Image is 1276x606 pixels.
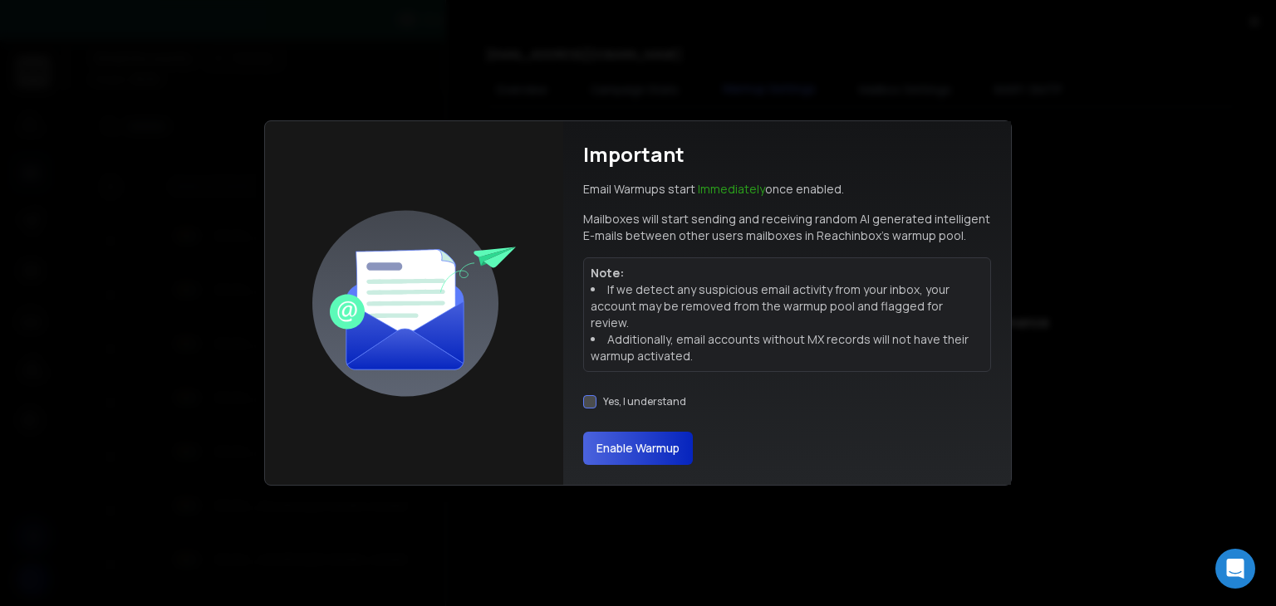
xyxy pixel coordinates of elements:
div: Open Intercom Messenger [1215,549,1255,589]
li: If we detect any suspicious email activity from your inbox, your account may be removed from the ... [591,281,984,331]
h1: Important [583,141,685,168]
label: Yes, I understand [603,395,686,408]
li: Additionally, email accounts without MX records will not have their warmup activated. [591,331,984,364]
p: Note: [591,265,984,281]
button: Enable Warmup [583,432,693,465]
p: Mailboxes will start sending and receiving random AI generated intelligent E-mails between other ... [583,211,991,244]
p: Email Warmups start once enabled. [583,181,844,198]
span: Immediately [698,181,765,197]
